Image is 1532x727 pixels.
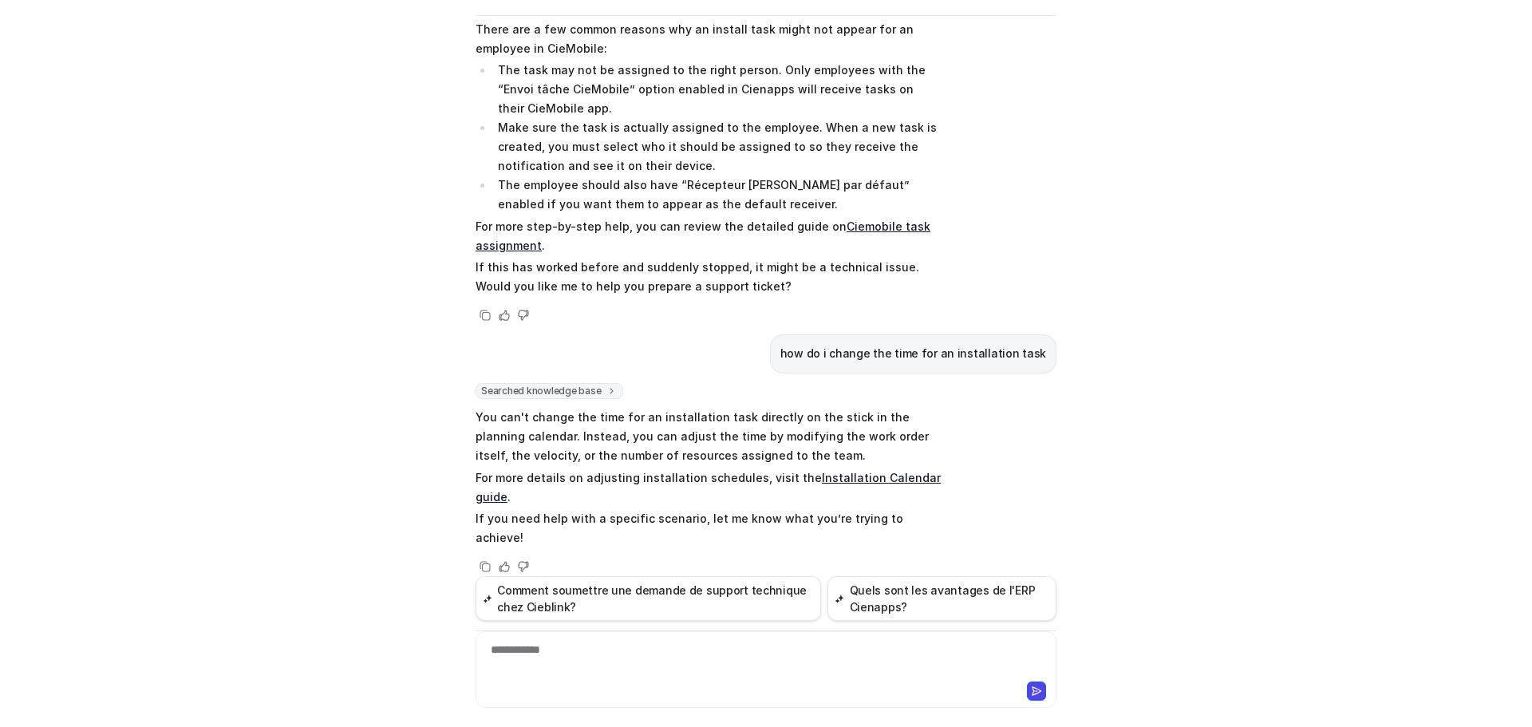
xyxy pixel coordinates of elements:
button: Comment soumettre une demande de support technique chez Cieblink? [476,576,821,621]
li: Make sure the task is actually assigned to the employee. When a new task is created, you must sel... [493,118,942,176]
a: Ciemobile task assignment [476,219,930,252]
a: Installation Calendar guide [476,471,941,504]
p: If this has worked before and suddenly stopped, it might be a technical issue. Would you like me ... [476,258,942,296]
button: Quels sont les avantages de l'ERP Cienapps? [827,576,1056,621]
span: Searched knowledge base [476,383,623,399]
p: There are a few common reasons why an install task might not appear for an employee in CieMobile: [476,20,942,58]
p: You can't change the time for an installation task directly on the stick in the planning calendar... [476,408,942,465]
li: The task may not be assigned to the right person. Only employees with the “Envoi tâche CieMobile”... [493,61,942,118]
p: If you need help with a specific scenario, let me know what you’re trying to achieve! [476,509,942,547]
p: For more details on adjusting installation schedules, visit the . [476,468,942,507]
p: how do i change the time for an installation task [780,344,1046,363]
p: For more step-by-step help, you can review the detailed guide on . [476,217,942,255]
li: The employee should also have “Récepteur [PERSON_NAME] par défaut” enabled if you want them to ap... [493,176,942,214]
